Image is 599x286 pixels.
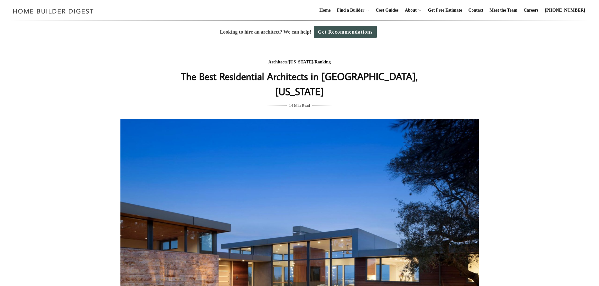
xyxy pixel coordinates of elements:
a: Home [317,0,333,20]
a: Contact [466,0,485,20]
div: / / [174,58,425,66]
a: Architects [268,60,287,64]
a: [US_STATE] [289,60,313,64]
a: Get Free Estimate [425,0,465,20]
a: Find a Builder [335,0,364,20]
a: Ranking [314,60,330,64]
a: [PHONE_NUMBER] [542,0,588,20]
a: Cost Guides [373,0,401,20]
span: 14 Min Read [289,102,310,109]
img: Home Builder Digest [10,5,97,17]
a: Meet the Team [487,0,520,20]
h1: The Best Residential Architects in [GEOGRAPHIC_DATA], [US_STATE] [174,69,425,99]
a: About [402,0,416,20]
a: Get Recommendations [314,26,377,38]
a: Careers [521,0,541,20]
